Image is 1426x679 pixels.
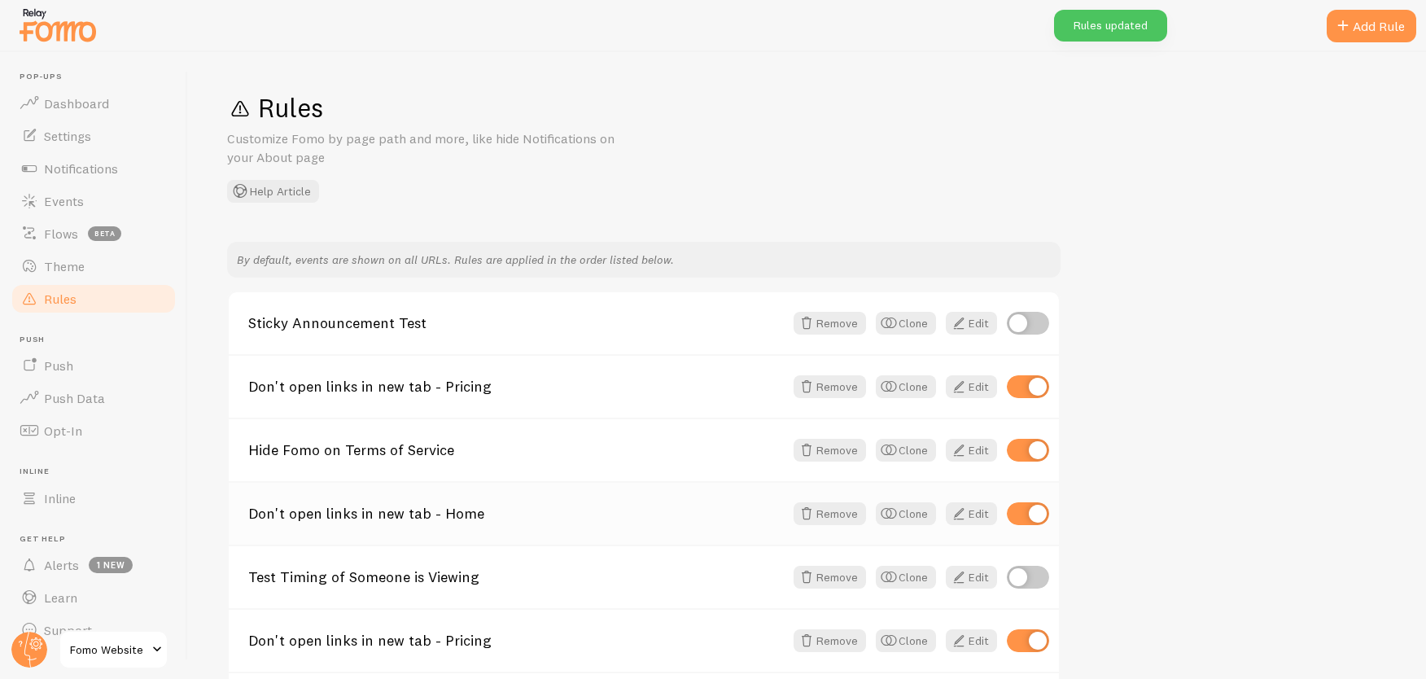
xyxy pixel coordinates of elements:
a: Opt-In [10,414,177,447]
a: Flows beta [10,217,177,250]
a: Don't open links in new tab - Pricing [248,379,784,394]
span: Flows [44,226,78,242]
div: Rules updated [1054,10,1167,42]
button: Remove [794,312,866,335]
button: Remove [794,629,866,652]
p: Customize Fomo by page path and more, like hide Notifications on your About page [227,129,618,167]
span: Push [44,357,73,374]
button: Clone [876,439,936,462]
a: Inline [10,482,177,515]
span: Inline [44,490,76,506]
p: By default, events are shown on all URLs. Rules are applied in the order listed below. [237,252,1051,268]
a: Push Data [10,382,177,414]
span: beta [88,226,121,241]
span: Push [20,335,177,345]
span: Learn [44,589,77,606]
span: Get Help [20,534,177,545]
h1: Rules [227,91,1387,125]
a: Don't open links in new tab - Pricing [248,633,784,648]
a: Learn [10,581,177,614]
button: Clone [876,312,936,335]
span: Support [44,622,92,638]
a: Test Timing of Someone is Viewing [248,570,784,585]
span: Pop-ups [20,72,177,82]
a: Settings [10,120,177,152]
a: Push [10,349,177,382]
span: Opt-In [44,423,82,439]
a: Edit [946,439,997,462]
a: Edit [946,375,997,398]
span: Settings [44,128,91,144]
span: Inline [20,467,177,477]
a: Hide Fomo on Terms of Service [248,443,784,458]
button: Clone [876,566,936,589]
button: Clone [876,502,936,525]
button: Remove [794,375,866,398]
button: Help Article [227,180,319,203]
button: Remove [794,439,866,462]
a: Fomo Website [59,630,168,669]
span: Push Data [44,390,105,406]
a: Support [10,614,177,646]
img: fomo-relay-logo-orange.svg [17,4,98,46]
a: Edit [946,502,997,525]
a: Edit [946,312,997,335]
a: Alerts 1 new [10,549,177,581]
span: Rules [44,291,77,307]
span: Notifications [44,160,118,177]
a: Sticky Announcement Test [248,316,784,331]
span: Fomo Website [70,640,147,659]
button: Remove [794,502,866,525]
span: Alerts [44,557,79,573]
span: 1 new [89,557,133,573]
a: Edit [946,629,997,652]
a: Theme [10,250,177,283]
button: Clone [876,375,936,398]
a: Notifications [10,152,177,185]
a: Dashboard [10,87,177,120]
a: Edit [946,566,997,589]
span: Theme [44,258,85,274]
button: Clone [876,629,936,652]
button: Remove [794,566,866,589]
span: Dashboard [44,95,109,112]
a: Rules [10,283,177,315]
span: Events [44,193,84,209]
a: Events [10,185,177,217]
a: Don't open links in new tab - Home [248,506,784,521]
